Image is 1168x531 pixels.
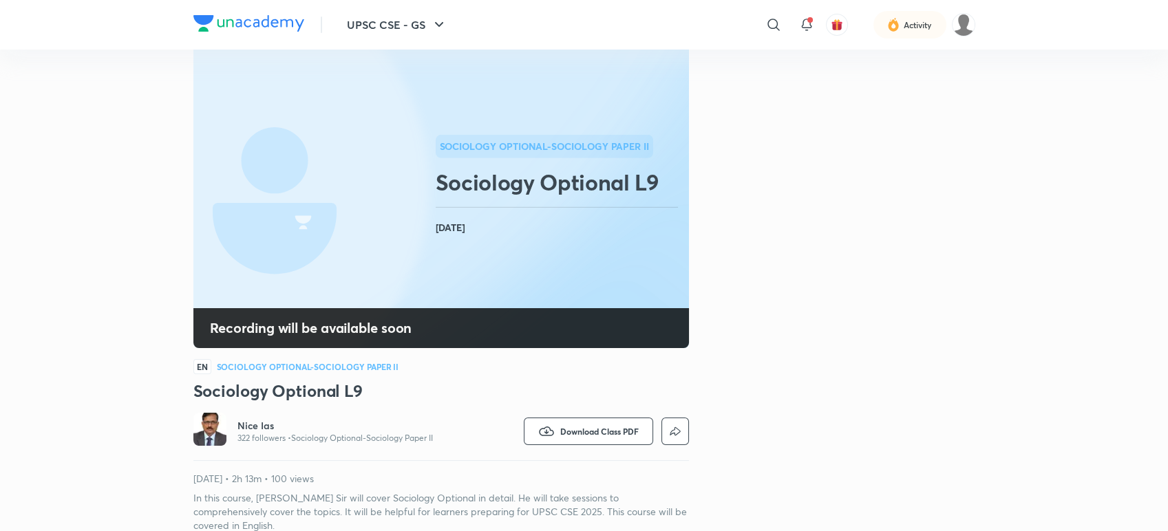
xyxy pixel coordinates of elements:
img: avatar [831,19,843,31]
h4: Recording will be available soon [210,319,412,337]
a: Avatar [193,413,226,449]
h2: Sociology Optional L9 [436,169,683,196]
button: avatar [826,14,848,36]
span: Download Class PDF [560,426,639,437]
a: Company Logo [193,15,304,35]
span: EN [193,359,211,374]
img: Company Logo [193,15,304,32]
img: activity [887,17,900,33]
button: UPSC CSE - GS [339,11,456,39]
p: 322 followers • Sociology Optional-Sociology Paper II [237,433,433,444]
p: [DATE] • 2h 13m • 100 views [193,472,689,486]
img: Somdev [952,13,975,36]
a: Nice Ias [237,419,433,433]
h3: Sociology Optional L9 [193,380,689,402]
h4: Sociology Optional-Sociology Paper II [217,362,399,371]
button: Download Class PDF [524,418,653,445]
img: Avatar [193,413,226,446]
h4: [DATE] [436,219,683,237]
